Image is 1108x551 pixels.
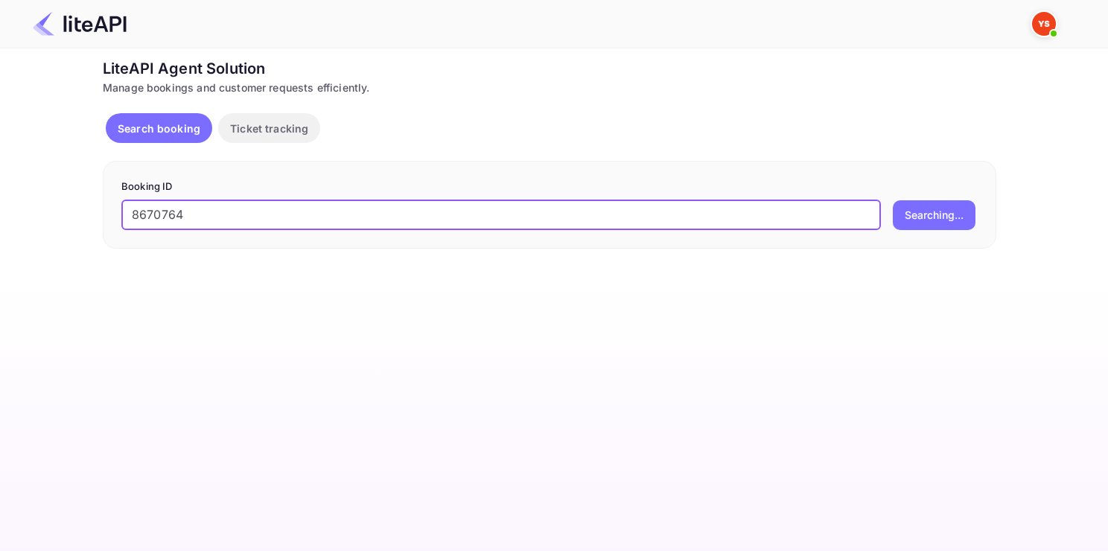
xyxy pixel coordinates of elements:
div: Manage bookings and customer requests efficiently. [103,80,996,95]
input: Enter Booking ID (e.g., 63782194) [121,200,881,230]
img: Yandex Support [1032,12,1056,36]
img: LiteAPI Logo [33,12,127,36]
p: Ticket tracking [230,121,308,136]
p: Search booking [118,121,200,136]
p: Booking ID [121,179,978,194]
button: Searching... [893,200,975,230]
div: LiteAPI Agent Solution [103,57,996,80]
